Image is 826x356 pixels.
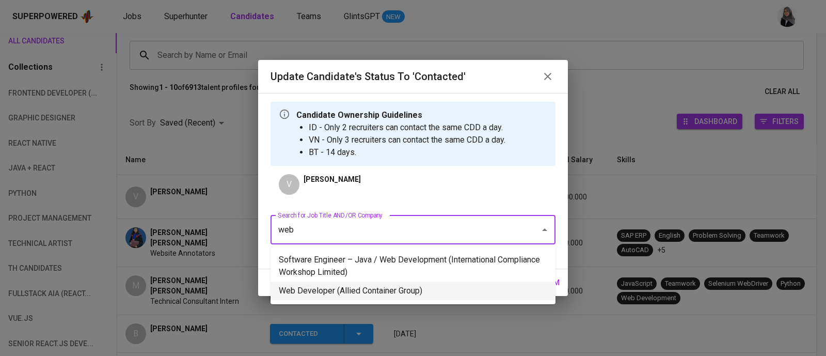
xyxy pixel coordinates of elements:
[271,251,555,282] li: Software Engineer – Java / Web Development (International Compliance Workshop Limited)
[296,109,505,121] p: Candidate Ownership Guidelines
[271,68,466,85] h6: Update Candidate's Status to 'Contacted'
[537,223,552,237] button: Close
[309,134,505,146] li: VN - Only 3 recruiters can contact the same CDD a day.
[304,174,361,184] p: [PERSON_NAME]
[309,121,505,134] li: ID - Only 2 recruiters can contact the same CDD a day.
[279,174,299,195] div: V
[309,146,505,159] li: BT - 14 days.
[271,282,555,300] li: Web Developer (Allied Container Group)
